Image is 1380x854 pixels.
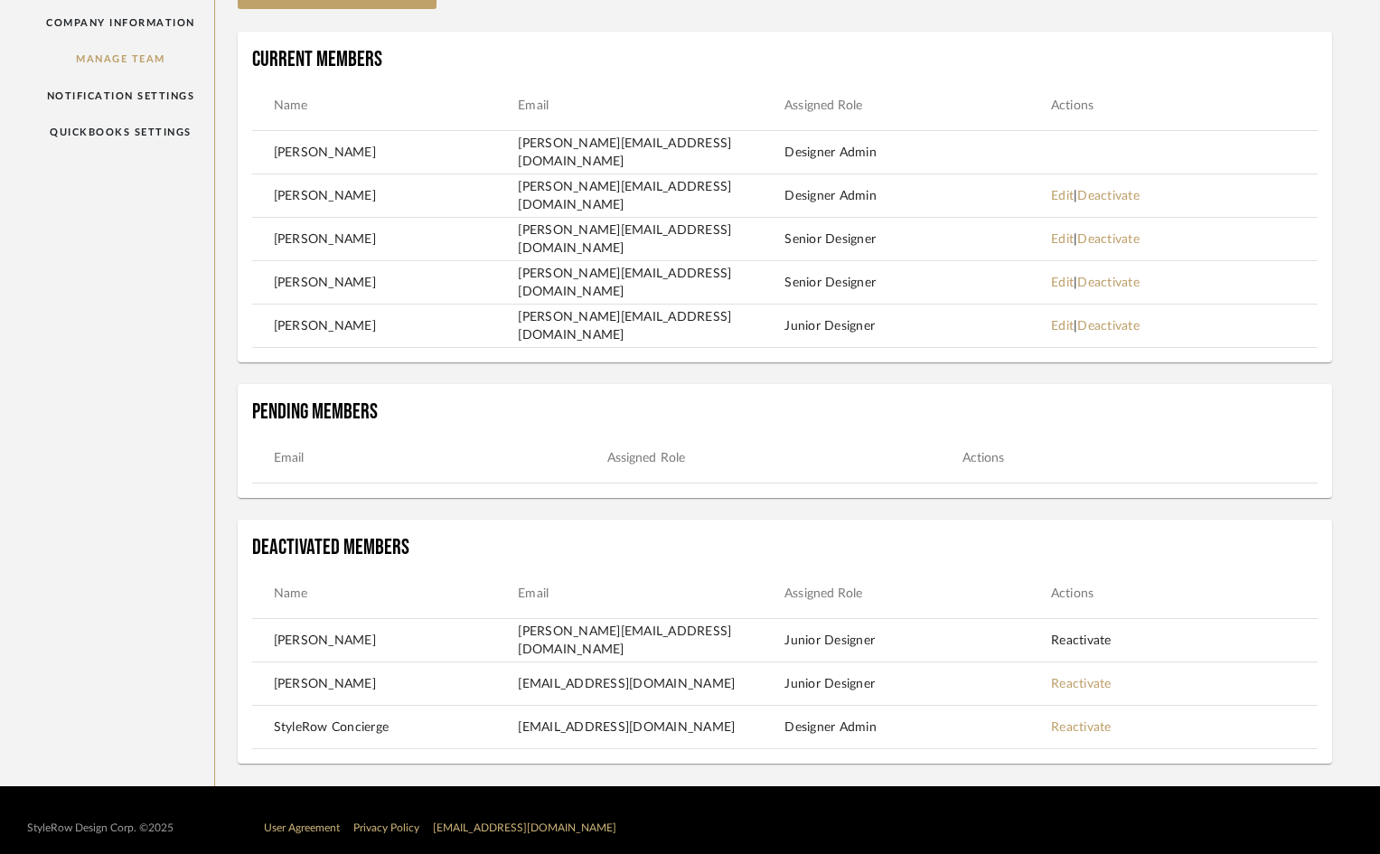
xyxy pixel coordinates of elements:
[518,584,784,604] th: Email
[607,448,962,468] th: Assigned Role
[518,623,784,659] td: [PERSON_NAME][EMAIL_ADDRESS][DOMAIN_NAME]
[784,144,1051,162] td: Designer Admin
[784,230,1051,249] td: Senior Designer
[784,274,1051,292] td: Senior Designer
[1077,320,1140,333] a: Deactivate
[1077,277,1140,289] a: Deactivate
[27,821,174,835] div: StyleRow Design Corp. ©2025
[784,718,1051,737] td: Designer Admin
[252,144,519,162] td: [PERSON_NAME]
[1051,190,1074,202] a: Edit
[252,317,519,335] td: [PERSON_NAME]
[252,274,519,292] td: [PERSON_NAME]
[27,114,214,151] a: QuickBooks Settings
[1051,187,1318,205] td: |
[518,718,784,737] td: [EMAIL_ADDRESS][DOMAIN_NAME]
[1077,233,1140,246] a: Deactivate
[784,584,1051,604] th: Assigned Role
[1051,320,1074,333] a: Edit
[518,308,784,344] td: [PERSON_NAME][EMAIL_ADDRESS][DOMAIN_NAME]
[784,96,1051,116] th: Assigned Role
[962,448,1318,468] th: Actions
[252,448,607,468] th: Email
[518,135,784,171] td: [PERSON_NAME][EMAIL_ADDRESS][DOMAIN_NAME]
[1051,96,1318,116] th: Actions
[264,822,340,833] a: User Agreement
[518,675,784,693] td: [EMAIL_ADDRESS][DOMAIN_NAME]
[784,675,1051,693] td: Junior Designer
[252,230,519,249] td: [PERSON_NAME]
[1051,584,1318,604] th: Actions
[27,5,214,42] a: Company Information
[784,632,1051,650] td: Junior Designer
[1077,190,1140,202] a: Deactivate
[252,46,1319,73] h4: Current Members
[252,632,519,650] td: [PERSON_NAME]
[1051,721,1112,734] a: Reactivate
[252,399,1319,426] h4: Pending Members
[518,96,784,116] th: Email
[252,534,1319,561] h4: Deactivated Members
[1051,678,1112,690] a: Reactivate
[252,675,519,693] td: [PERSON_NAME]
[1051,274,1318,292] td: |
[252,96,519,116] th: Name
[1051,634,1112,647] a: Reactivate
[518,265,784,301] td: [PERSON_NAME][EMAIL_ADDRESS][DOMAIN_NAME]
[784,187,1051,205] td: Designer Admin
[518,221,784,258] td: [PERSON_NAME][EMAIL_ADDRESS][DOMAIN_NAME]
[252,718,519,737] td: StyleRow Concierge
[353,822,419,833] a: Privacy Policy
[27,78,214,115] a: Notification Settings
[433,822,616,833] a: [EMAIL_ADDRESS][DOMAIN_NAME]
[784,317,1051,335] td: Junior Designer
[1051,233,1074,246] a: Edit
[1051,230,1318,249] td: |
[252,187,519,205] td: [PERSON_NAME]
[1051,317,1318,335] td: |
[252,584,519,604] th: Name
[1051,277,1074,289] a: Edit
[518,178,784,214] td: [PERSON_NAME][EMAIL_ADDRESS][DOMAIN_NAME]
